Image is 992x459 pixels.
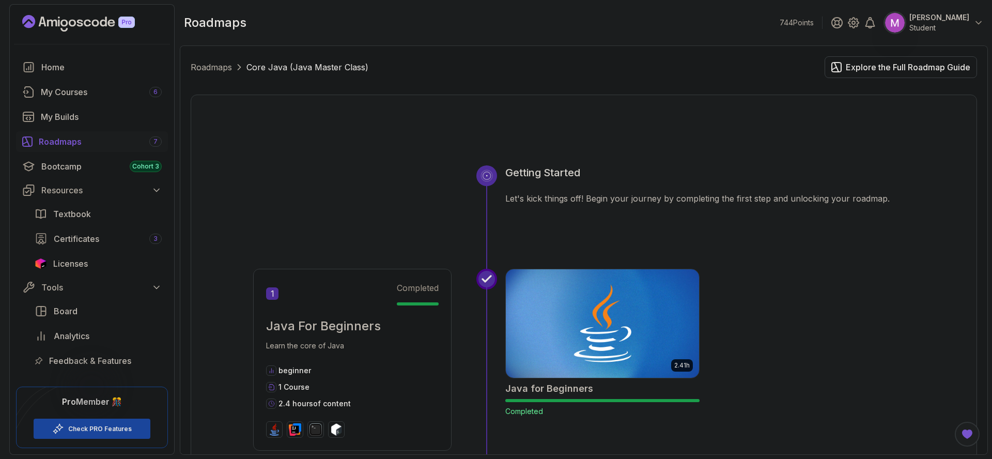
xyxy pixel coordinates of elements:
[16,181,168,200] button: Resources
[278,399,351,409] p: 2.4 hours of content
[28,326,168,346] a: analytics
[39,135,162,148] div: Roadmaps
[53,208,91,220] span: Textbook
[41,61,162,73] div: Home
[674,361,690,370] p: 2.41h
[53,257,88,270] span: Licenses
[184,14,246,31] h2: roadmaps
[780,18,814,28] p: 744 Points
[33,418,151,439] button: Check PRO Features
[278,382,309,391] span: 1 Course
[266,339,439,353] p: Learn the core of Java
[505,269,700,417] a: Java for Beginners card2.41hJava for BeginnersCompleted
[266,287,278,300] span: 1
[330,423,343,436] img: bash logo
[928,394,992,443] iframe: chat widget
[54,330,89,342] span: Analytics
[909,12,969,23] p: [PERSON_NAME]
[28,253,168,274] a: licenses
[309,423,322,436] img: terminal logo
[16,156,168,177] a: bootcamp
[246,61,368,73] p: Core Java (Java Master Class)
[28,228,168,249] a: certificates
[16,82,168,102] a: courses
[16,278,168,297] button: Tools
[505,192,915,205] p: Let's kick things off! Begin your journey by completing the first step and unlocking your roadmap.
[54,305,78,317] span: Board
[41,160,162,173] div: Bootcamp
[22,15,159,32] a: Landing page
[153,88,158,96] span: 6
[49,355,131,367] span: Feedback & Features
[16,106,168,127] a: builds
[41,281,162,294] div: Tools
[132,162,159,171] span: Cohort 3
[289,423,301,436] img: intellij logo
[35,258,47,269] img: jetbrains icon
[885,13,905,33] img: user profile image
[28,301,168,322] a: board
[153,235,158,243] span: 3
[506,269,699,378] img: Java for Beginners card
[268,423,281,436] img: java logo
[885,12,984,33] button: user profile image[PERSON_NAME]Student
[397,283,439,293] span: Completed
[68,425,132,433] a: Check PRO Features
[825,56,977,78] button: Explore the Full Roadmap Guide
[846,61,970,73] div: Explore the Full Roadmap Guide
[28,204,168,224] a: textbook
[54,233,99,245] span: Certificates
[278,365,311,376] p: beginner
[191,61,232,73] a: Roadmaps
[16,131,168,152] a: roadmaps
[505,407,543,416] span: Completed
[909,23,969,33] p: Student
[41,86,162,98] div: My Courses
[266,318,439,334] h2: Java For Beginners
[505,381,593,396] h2: Java for Beginners
[28,350,168,371] a: feedback
[41,184,162,196] div: Resources
[505,165,915,180] h3: Getting Started
[16,57,168,78] a: home
[153,137,158,146] span: 7
[41,111,162,123] div: My Builds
